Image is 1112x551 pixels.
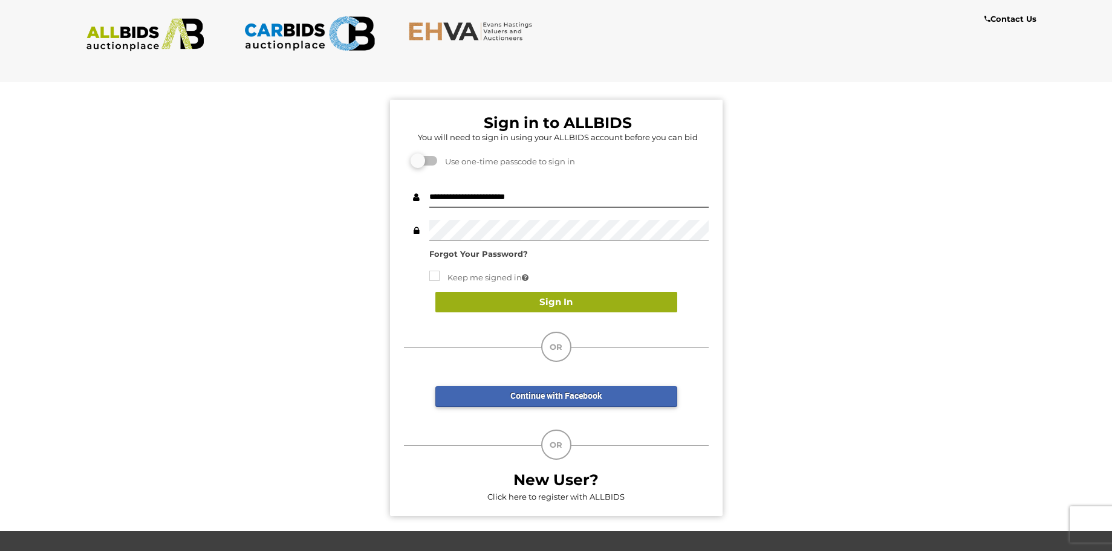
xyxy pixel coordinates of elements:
[541,332,571,362] div: OR
[487,492,625,501] a: Click here to register with ALLBIDS
[541,430,571,460] div: OR
[984,12,1039,26] a: Contact Us
[513,471,599,489] b: New User?
[429,271,528,285] label: Keep me signed in
[435,292,677,313] button: Sign In
[407,133,709,141] h5: You will need to sign in using your ALLBIDS account before you can bid
[435,386,677,407] a: Continue with Facebook
[429,249,528,259] a: Forgot Your Password?
[484,114,632,132] b: Sign in to ALLBIDS
[439,156,575,166] span: Use one-time passcode to sign in
[408,21,539,41] img: EHVA.com.au
[80,18,211,51] img: ALLBIDS.com.au
[984,14,1036,24] b: Contact Us
[244,12,375,55] img: CARBIDS.com.au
